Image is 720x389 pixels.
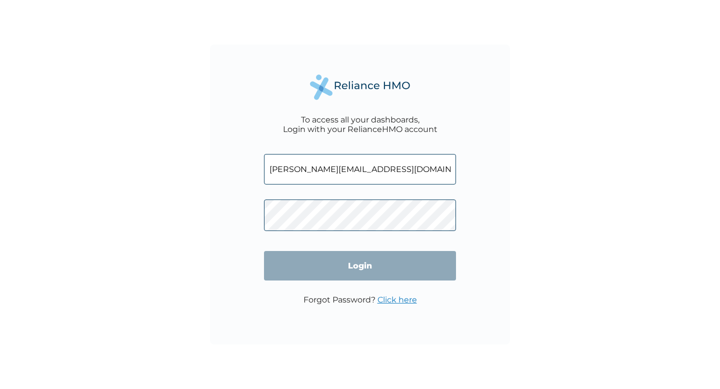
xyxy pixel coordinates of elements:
[264,154,456,184] input: Email address or HMO ID
[303,295,417,304] p: Forgot Password?
[310,74,410,100] img: Reliance Health's Logo
[377,295,417,304] a: Click here
[283,115,437,134] div: To access all your dashboards, Login with your RelianceHMO account
[264,251,456,280] input: Login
